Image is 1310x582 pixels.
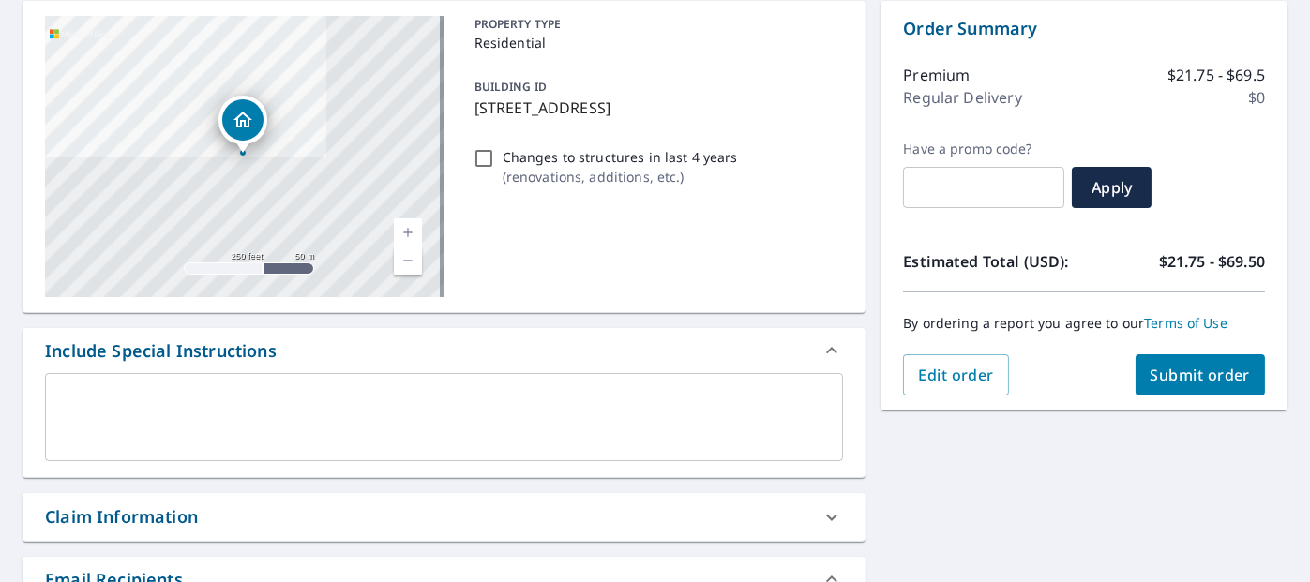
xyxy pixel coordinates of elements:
[474,33,836,52] p: Residential
[1159,250,1265,273] p: $21.75 - $69.50
[1072,167,1152,208] button: Apply
[503,167,738,187] p: ( renovations, additions, etc. )
[23,328,866,373] div: Include Special Instructions
[903,315,1265,332] p: By ordering a report you agree to our
[1167,64,1265,86] p: $21.75 - $69.5
[474,16,836,33] p: PROPERTY TYPE
[23,493,866,541] div: Claim Information
[903,250,1084,273] p: Estimated Total (USD):
[218,96,267,154] div: Dropped pin, building 1, Residential property, 3418 Whispering Hills Pl Laurel, MD 20724
[474,79,547,95] p: BUILDING ID
[903,64,970,86] p: Premium
[394,218,422,246] a: Current Level 17, Zoom In
[394,246,422,275] a: Current Level 17, Zoom Out
[1151,365,1251,385] span: Submit order
[45,504,198,530] div: Claim Information
[503,147,738,167] p: Changes to structures in last 4 years
[903,16,1265,41] p: Order Summary
[903,354,1009,395] button: Edit order
[1087,177,1137,198] span: Apply
[474,97,836,119] p: [STREET_ADDRESS]
[45,338,277,364] div: Include Special Instructions
[903,86,1021,109] p: Regular Delivery
[1144,314,1227,332] a: Terms of Use
[918,365,994,385] span: Edit order
[1136,354,1266,395] button: Submit order
[1248,86,1265,109] p: $0
[903,141,1064,157] label: Have a promo code?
